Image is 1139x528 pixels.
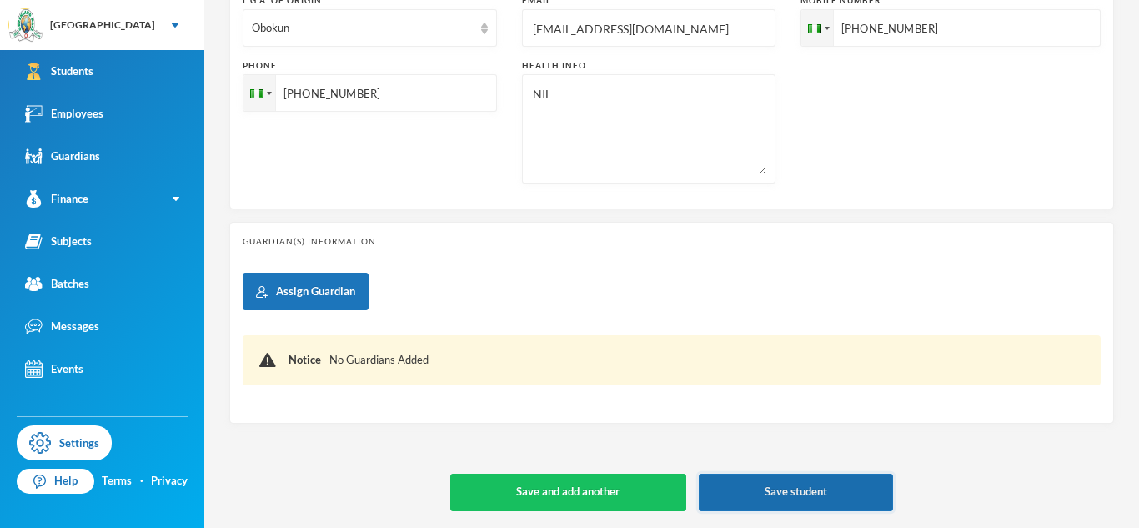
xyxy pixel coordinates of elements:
a: Help [17,469,94,494]
textarea: NIL [531,83,767,174]
div: Employees [25,105,103,123]
div: Events [25,360,83,378]
div: Finance [25,190,88,208]
a: Terms [102,473,132,490]
img: add user [256,286,268,298]
div: Messages [25,318,99,335]
button: Save and add another [450,474,685,511]
div: Health Info [522,59,776,72]
div: Nigeria: + 234 [243,75,275,111]
span: Notice [289,353,321,366]
div: Phone [243,59,497,72]
div: Guardians [25,148,100,165]
div: Batches [25,275,89,293]
a: Privacy [151,473,188,490]
button: Assign Guardian [243,273,369,310]
div: Obokun [252,20,473,37]
img: logo [9,9,43,43]
div: Students [25,63,93,80]
div: · [140,473,143,490]
a: Settings [17,425,112,460]
div: Nigeria: + 234 [801,10,833,46]
div: [GEOGRAPHIC_DATA] [50,18,155,33]
img: ! [259,353,276,367]
div: Guardian(s) Information [243,235,1101,248]
button: Save student [699,474,893,511]
div: Subjects [25,233,92,250]
div: No Guardians Added [289,352,1084,369]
